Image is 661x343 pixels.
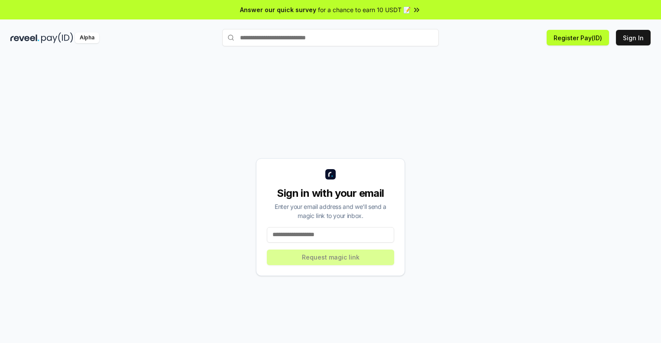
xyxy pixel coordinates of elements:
div: Enter your email address and we’ll send a magic link to your inbox. [267,202,394,220]
img: logo_small [325,169,336,180]
div: Alpha [75,32,99,43]
span: Answer our quick survey [240,5,316,14]
img: pay_id [41,32,73,43]
div: Sign in with your email [267,186,394,200]
button: Sign In [616,30,651,45]
span: for a chance to earn 10 USDT 📝 [318,5,411,14]
img: reveel_dark [10,32,39,43]
button: Register Pay(ID) [547,30,609,45]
